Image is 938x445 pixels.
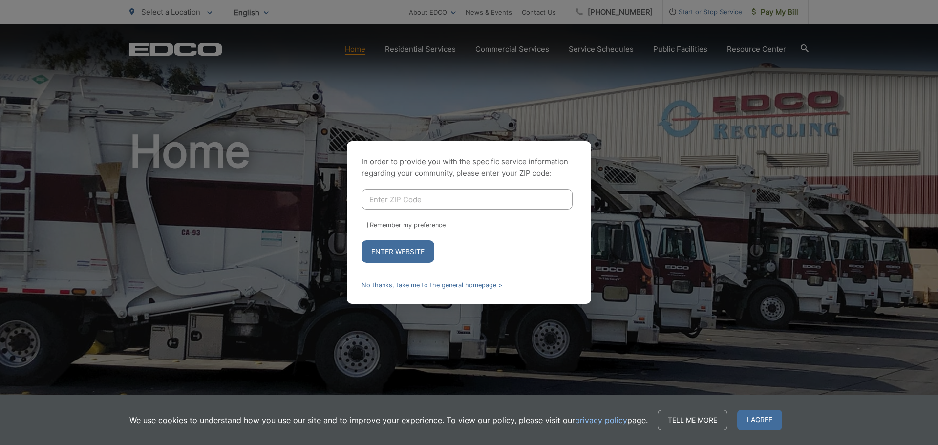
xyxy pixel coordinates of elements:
[129,414,648,426] p: We use cookies to understand how you use our site and to improve your experience. To view our pol...
[737,410,782,430] span: I agree
[362,189,573,210] input: Enter ZIP Code
[658,410,727,430] a: Tell me more
[370,221,446,229] label: Remember my preference
[362,281,502,289] a: No thanks, take me to the general homepage >
[362,240,434,263] button: Enter Website
[362,156,576,179] p: In order to provide you with the specific service information regarding your community, please en...
[575,414,627,426] a: privacy policy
